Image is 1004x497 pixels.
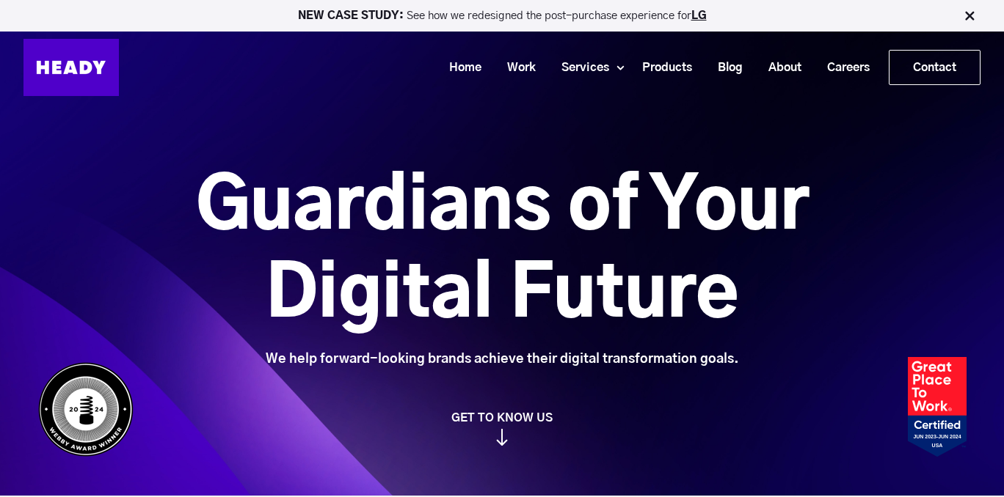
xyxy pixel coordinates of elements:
a: About [750,54,809,81]
div: We help forward-looking brands achieve their digital transformation goals. [114,351,891,367]
img: Heady_Logo_Web-01 (1) [23,39,119,96]
a: LG [691,10,707,21]
a: Careers [809,54,877,81]
p: See how we redesigned the post-purchase experience for [7,10,997,21]
a: Contact [890,51,980,84]
a: Work [489,54,543,81]
div: Navigation Menu [134,50,981,85]
img: Heady_WebbyAward_Winner-4 [38,362,134,457]
img: Close Bar [962,9,977,23]
a: Home [431,54,489,81]
a: Blog [699,54,750,81]
a: Products [624,54,699,81]
a: Services [543,54,616,81]
h1: Guardians of Your Digital Future [114,163,891,339]
strong: NEW CASE STUDY: [298,10,407,21]
img: Heady_2023_Certification_Badge [908,357,967,457]
img: arrow_down [496,429,508,446]
a: GET TO KNOW US [31,411,974,446]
